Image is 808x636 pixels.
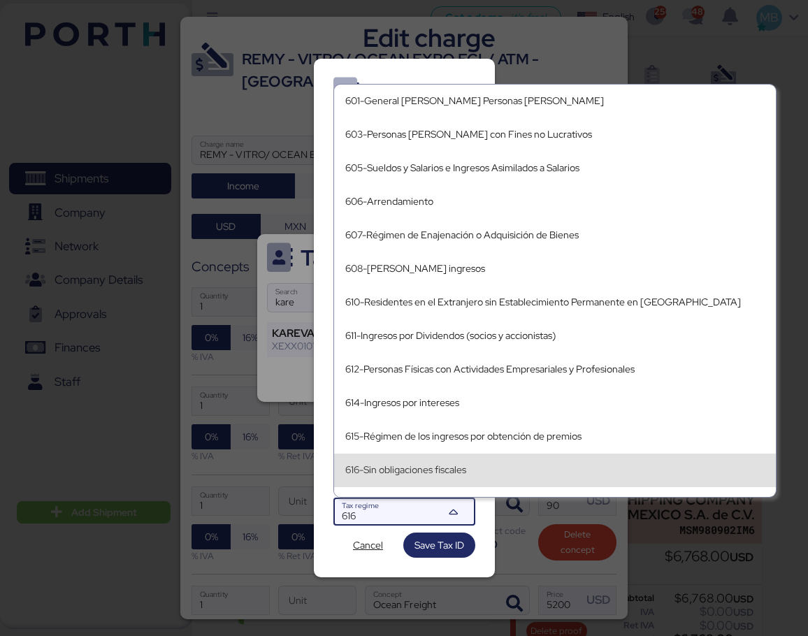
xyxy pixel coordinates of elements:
div: 607-Régimen de Enajenación o Adquisición de Bienes [345,229,765,241]
div: 606-Arrendamiento [345,196,765,208]
button: Save Tax ID [403,533,475,558]
div: 611-Ingresos por Dividendos (socios y accionistas) [345,330,765,342]
span: Save Tax ID [414,537,464,554]
div: 615-Régimen de los ingresos por obtención de premios [345,431,765,442]
div: 605-Sueldos y Salarios e Ingresos Asimilados a Salarios [345,162,765,174]
div: 608-[PERSON_NAME] ingresos [345,263,765,275]
div: 616-Sin obligaciones fiscales [345,464,765,476]
div: 614-Ingresos por intereses [345,397,765,409]
span: Cancel [353,537,383,554]
div: 612-Personas Físicas con Actividades Empresariales y Profesionales [345,363,765,375]
div: 603-Personas [PERSON_NAME] con Fines no Lucrativos [345,129,765,140]
button: Cancel [333,533,403,558]
div: 610-Residentes en el Extranjero sin Establecimiento Permanente en [GEOGRAPHIC_DATA] [345,296,765,308]
span: 616 [342,509,356,522]
div: 601-General [PERSON_NAME] Personas [PERSON_NAME] [345,95,765,107]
